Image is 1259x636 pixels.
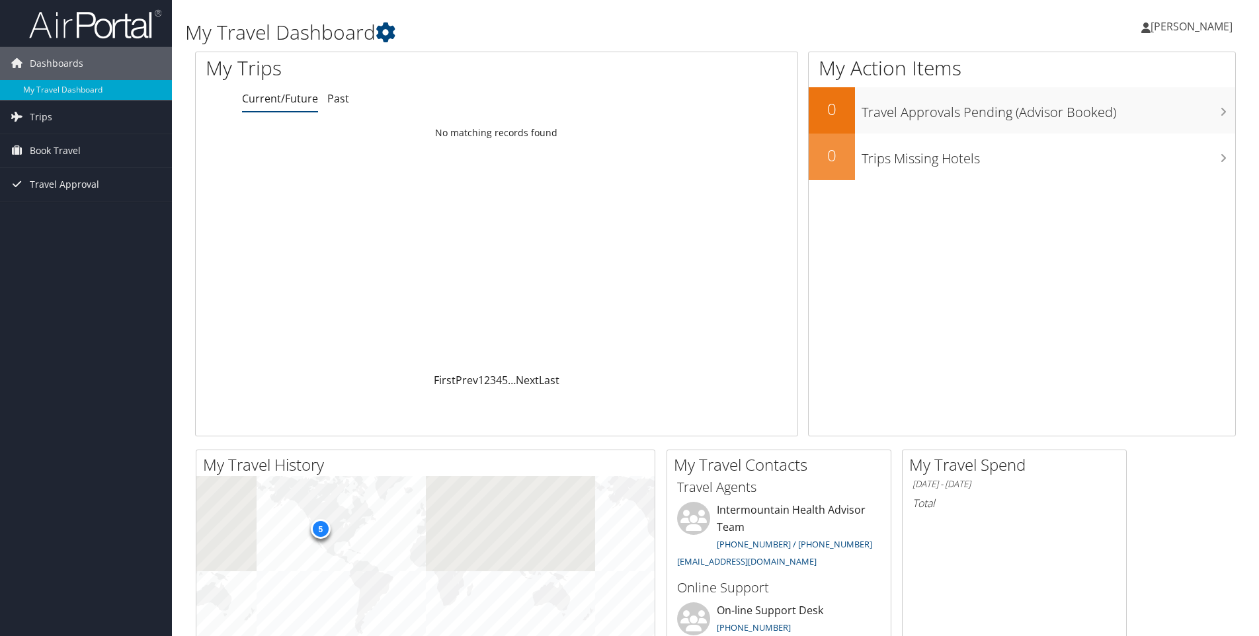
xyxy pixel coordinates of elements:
[206,54,537,82] h1: My Trips
[490,373,496,387] a: 3
[677,578,881,597] h3: Online Support
[913,496,1116,510] h6: Total
[516,373,539,387] a: Next
[862,97,1235,122] h3: Travel Approvals Pending (Advisor Booked)
[30,100,52,134] span: Trips
[809,98,855,120] h2: 0
[862,143,1235,168] h3: Trips Missing Hotels
[717,621,791,633] a: [PHONE_NUMBER]
[909,454,1126,476] h2: My Travel Spend
[310,519,330,539] div: 5
[484,373,490,387] a: 2
[670,502,887,573] li: Intermountain Health Advisor Team
[539,373,559,387] a: Last
[913,478,1116,491] h6: [DATE] - [DATE]
[717,538,872,550] a: [PHONE_NUMBER] / [PHONE_NUMBER]
[29,9,161,40] img: airportal-logo.png
[327,91,349,106] a: Past
[1141,7,1246,46] a: [PERSON_NAME]
[1151,19,1233,34] span: [PERSON_NAME]
[478,373,484,387] a: 1
[456,373,478,387] a: Prev
[185,19,892,46] h1: My Travel Dashboard
[30,134,81,167] span: Book Travel
[809,87,1235,134] a: 0Travel Approvals Pending (Advisor Booked)
[30,47,83,80] span: Dashboards
[674,454,891,476] h2: My Travel Contacts
[809,54,1235,82] h1: My Action Items
[196,121,797,145] td: No matching records found
[242,91,318,106] a: Current/Future
[434,373,456,387] a: First
[496,373,502,387] a: 4
[809,144,855,167] h2: 0
[502,373,508,387] a: 5
[30,168,99,201] span: Travel Approval
[677,478,881,497] h3: Travel Agents
[809,134,1235,180] a: 0Trips Missing Hotels
[677,555,817,567] a: [EMAIL_ADDRESS][DOMAIN_NAME]
[508,373,516,387] span: …
[203,454,655,476] h2: My Travel History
